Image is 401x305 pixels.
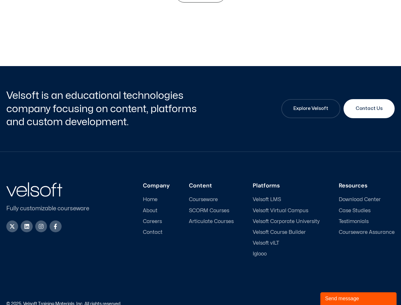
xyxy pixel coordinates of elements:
a: Contact Us [344,99,395,118]
span: Velsoft LMS [253,197,281,203]
a: Courseware Assurance [339,229,395,235]
span: SCORM Courses [189,208,229,214]
span: About [143,208,157,214]
span: Case Studies [339,208,371,214]
span: Careers [143,219,162,225]
a: Velsoft Course Builder [253,229,320,235]
span: Contact Us [356,105,383,112]
a: Iglooo [253,251,320,257]
a: Home [143,197,170,203]
a: SCORM Courses [189,208,234,214]
p: Fully customizable courseware [6,204,100,213]
a: Contact [143,229,170,235]
a: Velsoft vILT [253,240,320,246]
a: Courseware [189,197,234,203]
h2: Velsoft is an educational technologies company focusing on content, platforms and custom developm... [6,89,199,129]
a: Articulate Courses [189,219,234,225]
span: Contact [143,229,163,235]
h3: Platforms [253,182,320,189]
h3: Company [143,182,170,189]
span: Home [143,197,157,203]
iframe: chat widget [320,291,398,305]
span: Testimonials [339,219,369,225]
a: Download Center [339,197,395,203]
a: About [143,208,170,214]
a: Velsoft Corporate University [253,219,320,225]
a: Explore Velsoft [281,99,340,118]
span: Iglooo [253,251,267,257]
a: Testimonials [339,219,395,225]
span: Download Center [339,197,381,203]
h3: Content [189,182,234,189]
span: Velsoft Course Builder [253,229,306,235]
span: Explore Velsoft [293,105,328,112]
a: Velsoft Virtual Campus [253,208,320,214]
span: Courseware [189,197,218,203]
a: Case Studies [339,208,395,214]
span: Velsoft Virtual Campus [253,208,308,214]
a: Careers [143,219,170,225]
span: Velsoft vILT [253,240,279,246]
h3: Resources [339,182,395,189]
a: Velsoft LMS [253,197,320,203]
